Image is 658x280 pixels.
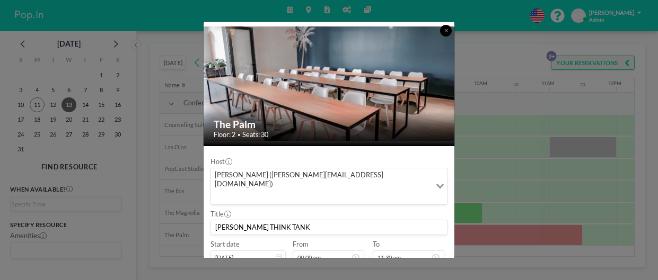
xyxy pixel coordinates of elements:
div: Search for option [211,168,447,204]
label: Start date [210,240,240,249]
span: - [367,243,370,261]
input: (No title) [211,220,447,234]
span: [PERSON_NAME] ([PERSON_NAME][EMAIL_ADDRESS][DOMAIN_NAME]) [213,170,428,189]
h2: The Palm [214,118,445,131]
img: 537.png [204,26,455,141]
span: • [238,132,240,138]
span: Floor: 2 [214,131,235,139]
input: Search for option [212,191,429,202]
label: Host [210,158,232,166]
label: Title [210,210,231,219]
label: From [293,240,308,249]
span: Seats: 30 [242,131,268,139]
label: To [373,240,380,249]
